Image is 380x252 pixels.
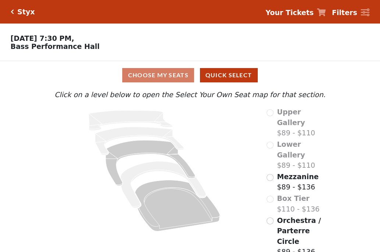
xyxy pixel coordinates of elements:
span: Upper Gallery [277,108,305,127]
a: Filters [332,7,369,18]
label: $89 - $110 [277,107,327,138]
label: $110 - $136 [277,193,320,214]
a: Click here to go back to filters [11,9,14,14]
label: $89 - $110 [277,139,327,171]
label: $89 - $136 [277,171,319,192]
path: Orchestra / Parterre Circle - Seats Available: 48 [135,180,220,231]
strong: Filters [332,8,357,17]
strong: Your Tickets [265,8,314,17]
span: Box Tier [277,194,309,202]
a: Your Tickets [265,7,326,18]
path: Lower Gallery - Seats Available: 0 [95,127,184,155]
h5: Styx [17,8,35,16]
span: Orchestra / Parterre Circle [277,216,321,245]
span: Lower Gallery [277,140,305,159]
path: Upper Gallery - Seats Available: 0 [89,110,173,131]
span: Mezzanine [277,173,319,181]
p: Click on a level below to open the Select Your Own Seat map for that section. [53,89,327,100]
button: Quick Select [200,68,258,82]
